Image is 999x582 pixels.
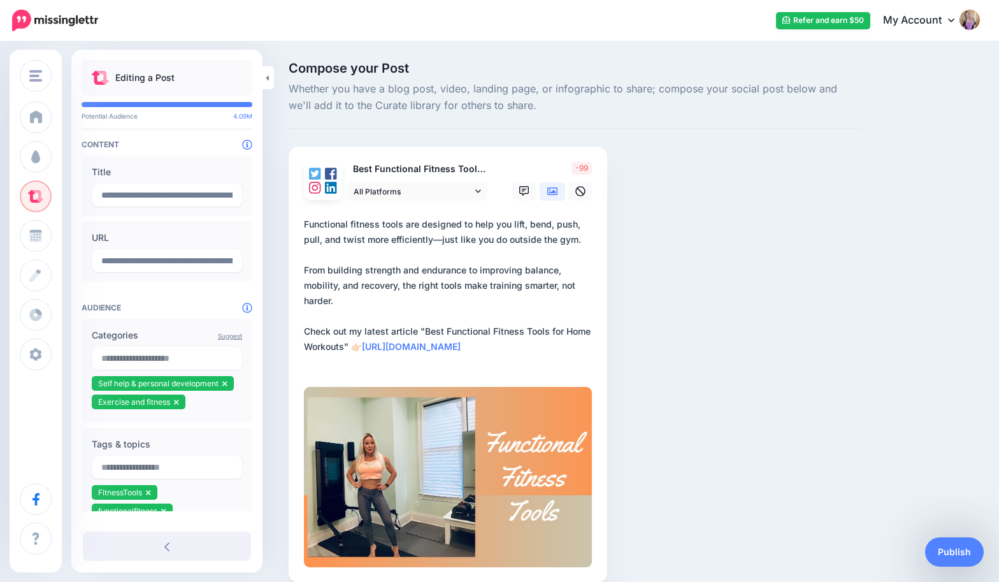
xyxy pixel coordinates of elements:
a: Refer and earn $50 [776,12,870,29]
label: URL [92,230,242,245]
span: Compose your Post [289,62,861,75]
span: Self help & personal development [98,379,219,388]
label: Categories [92,328,242,343]
a: Suggest [218,332,242,340]
img: ad185273275a4627660bf5bc4de8357f.jpg [304,387,592,567]
div: Functional fitness tools are designed to help you lift, bend, push, pull, and twist more efficien... [304,217,597,354]
a: All Platforms [347,182,487,201]
span: functionalfitness [98,506,157,516]
img: menu.png [29,70,42,82]
a: My Account [870,5,980,36]
span: 4.09M [233,112,252,120]
label: Title [92,164,242,180]
label: Tags & topics [92,437,242,452]
p: Best Functional Fitness Tools for Home Workouts [347,162,489,177]
span: FitnessTools [98,488,142,497]
img: curate.png [92,71,109,85]
h4: Content [82,140,252,149]
span: -99 [571,162,592,175]
p: Potential Audience [82,112,252,120]
h4: Audience [82,303,252,312]
img: Missinglettr [12,10,98,31]
a: Publish [925,537,984,567]
span: Whether you have a blog post, video, landing page, or infographic to share; compose your social p... [289,81,861,114]
span: All Platforms [354,185,472,198]
span: Exercise and fitness [98,397,170,407]
p: Editing a Post [115,70,175,85]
